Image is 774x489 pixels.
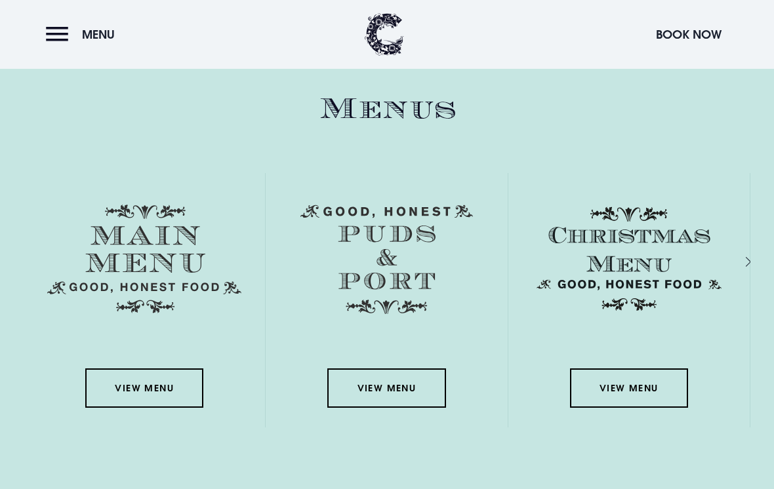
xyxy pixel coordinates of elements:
img: Clandeboye Lodge [365,13,404,56]
h2: Menus [24,92,750,127]
button: Menu [46,20,121,49]
button: Book Now [649,20,728,49]
a: View Menu [85,368,203,408]
a: View Menu [570,368,688,408]
img: Christmas Menu SVG [532,205,726,313]
span: Menu [82,27,115,42]
img: Menu puds and port [300,205,473,315]
img: Menu main menu [47,205,241,313]
a: View Menu [327,368,445,408]
div: Next slide [728,252,741,271]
